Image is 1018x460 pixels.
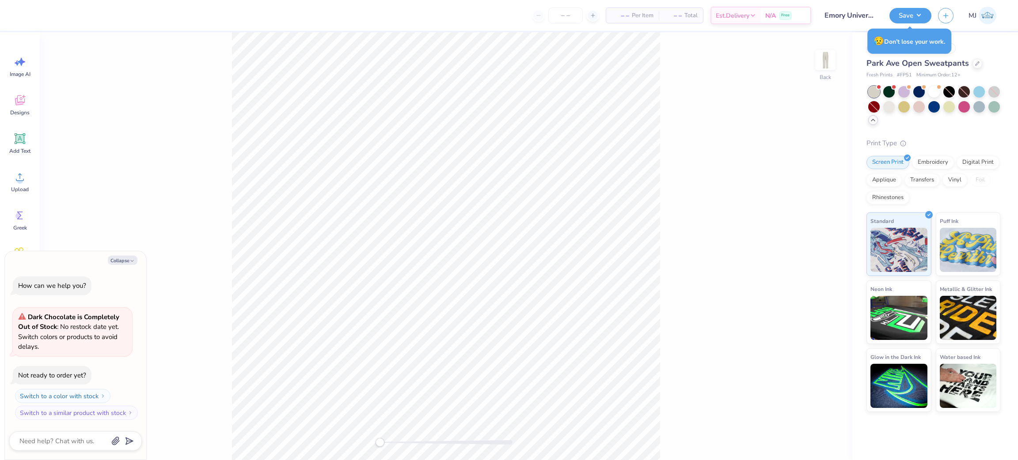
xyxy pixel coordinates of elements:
[912,156,954,169] div: Embroidery
[965,7,1000,24] a: MJ
[612,11,629,20] span: – –
[870,296,927,340] img: Neon Ink
[916,72,961,79] span: Minimum Order: 12 +
[18,313,119,351] span: : No restock date yet. Switch colors or products to avoid delays.
[870,352,921,362] span: Glow in the Dark Ink
[716,11,749,20] span: Est. Delivery
[870,284,892,294] span: Neon Ink
[11,186,29,193] span: Upload
[870,228,927,272] img: Standard
[940,284,992,294] span: Metallic & Glitter Ink
[18,281,86,290] div: How can we help you?
[376,438,384,447] div: Accessibility label
[866,191,909,204] div: Rhinestones
[818,7,883,24] input: Untitled Design
[664,11,682,20] span: – –
[684,11,698,20] span: Total
[889,8,931,23] button: Save
[866,138,1000,148] div: Print Type
[18,313,119,332] strong: Dark Chocolate is Completely Out of Stock
[979,7,996,24] img: Mark Joshua Mullasgo
[970,173,991,187] div: Foil
[940,296,997,340] img: Metallic & Glitter Ink
[940,216,958,226] span: Puff Ink
[942,173,967,187] div: Vinyl
[15,389,110,403] button: Switch to a color with stock
[940,352,980,362] span: Water based Ink
[9,147,30,155] span: Add Text
[15,406,138,420] button: Switch to a similar product with stock
[10,109,30,116] span: Designs
[13,224,27,231] span: Greek
[18,371,86,380] div: Not ready to order yet?
[100,393,106,399] img: Switch to a color with stock
[969,11,976,21] span: MJ
[866,72,893,79] span: Fresh Prints
[940,364,997,408] img: Water based Ink
[10,71,30,78] span: Image AI
[866,173,902,187] div: Applique
[870,364,927,408] img: Glow in the Dark Ink
[128,410,133,415] img: Switch to a similar product with stock
[870,216,894,226] span: Standard
[817,51,834,69] img: Back
[866,156,909,169] div: Screen Print
[765,11,776,20] span: N/A
[108,256,137,265] button: Collapse
[874,35,884,47] span: 😥
[632,11,653,20] span: Per Item
[957,156,999,169] div: Digital Print
[904,173,940,187] div: Transfers
[820,73,831,81] div: Back
[548,8,583,23] input: – –
[867,29,951,54] div: Don’t lose your work.
[781,12,790,19] span: Free
[940,228,997,272] img: Puff Ink
[866,58,969,68] span: Park Ave Open Sweatpants
[897,72,912,79] span: # FP51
